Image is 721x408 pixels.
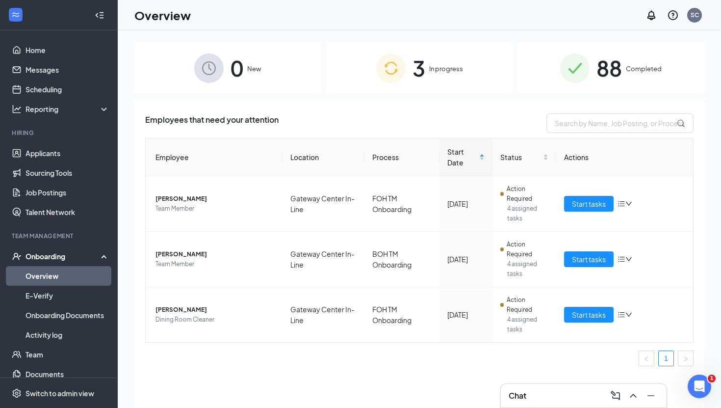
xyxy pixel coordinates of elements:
[645,390,657,402] svg: Minimize
[618,311,625,319] span: bars
[364,138,440,176] th: Process
[364,232,440,287] td: BOH TM Onboarding
[364,287,440,342] td: FOH TM Onboarding
[26,183,109,202] a: Job Postings
[608,388,623,404] button: ComposeMessage
[618,255,625,263] span: bars
[626,64,662,74] span: Completed
[546,113,694,133] input: Search by Name, Job Posting, or Process
[12,388,22,398] svg: Settings
[627,390,639,402] svg: ChevronUp
[429,64,463,74] span: In progress
[26,364,109,384] a: Documents
[26,286,109,305] a: E-Verify
[26,143,109,163] a: Applicants
[155,249,275,259] span: [PERSON_NAME]
[447,309,485,320] div: [DATE]
[492,138,556,176] th: Status
[26,251,101,261] div: Onboarding
[639,351,654,366] li: Previous Page
[26,345,109,364] a: Team
[12,251,22,261] svg: UserCheck
[507,184,548,204] span: Action Required
[283,138,364,176] th: Location
[12,129,107,137] div: Hiring
[26,104,110,114] div: Reporting
[688,375,711,398] iframe: Intercom live chat
[678,351,694,366] li: Next Page
[95,10,104,20] svg: Collapse
[26,202,109,222] a: Talent Network
[500,152,541,163] span: Status
[667,9,679,21] svg: QuestionInfo
[26,163,109,183] a: Sourcing Tools
[572,254,606,265] span: Start tasks
[572,309,606,320] span: Start tasks
[231,51,243,85] span: 0
[639,351,654,366] button: left
[659,351,673,366] a: 1
[507,240,548,259] span: Action Required
[507,315,548,334] span: 4 assigned tasks
[26,325,109,345] a: Activity log
[247,64,261,74] span: New
[447,254,485,265] div: [DATE]
[155,305,275,315] span: [PERSON_NAME]
[364,176,440,232] td: FOH TM Onboarding
[509,390,526,401] h3: Chat
[564,307,614,323] button: Start tasks
[678,351,694,366] button: right
[26,40,109,60] a: Home
[155,194,275,204] span: [PERSON_NAME]
[625,256,632,263] span: down
[507,204,548,223] span: 4 assigned tasks
[447,146,477,168] span: Start Date
[447,198,485,209] div: [DATE]
[146,138,283,176] th: Employee
[507,295,548,315] span: Action Required
[26,305,109,325] a: Onboarding Documents
[658,351,674,366] li: 1
[708,375,716,382] span: 1
[691,11,699,19] div: SC
[283,232,364,287] td: Gateway Center In-Line
[145,113,279,133] span: Employees that need your attention
[12,104,22,114] svg: Analysis
[683,356,689,362] span: right
[572,198,606,209] span: Start tasks
[283,287,364,342] td: Gateway Center In-Line
[596,51,622,85] span: 88
[625,311,632,318] span: down
[155,259,275,269] span: Team Member
[556,138,693,176] th: Actions
[564,196,614,212] button: Start tasks
[645,9,657,21] svg: Notifications
[644,356,649,362] span: left
[283,176,364,232] td: Gateway Center In-Line
[155,204,275,214] span: Team Member
[412,51,425,85] span: 3
[26,388,94,398] div: Switch to admin view
[610,390,621,402] svg: ComposeMessage
[625,388,641,404] button: ChevronUp
[564,251,614,267] button: Start tasks
[26,60,109,80] a: Messages
[11,10,21,20] svg: WorkstreamLogo
[155,315,275,325] span: Dining Room Cleaner
[26,266,109,286] a: Overview
[26,80,109,99] a: Scheduling
[507,259,548,279] span: 4 assigned tasks
[134,7,191,24] h1: Overview
[618,200,625,208] span: bars
[625,200,632,207] span: down
[12,232,107,240] div: Team Management
[643,388,659,404] button: Minimize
